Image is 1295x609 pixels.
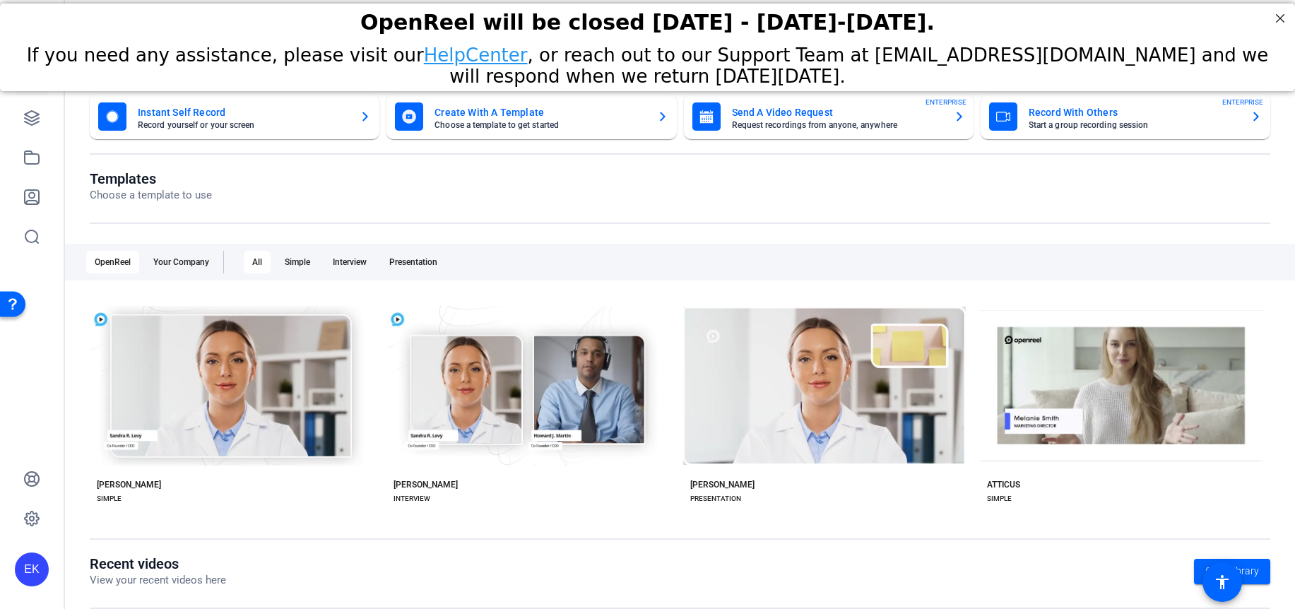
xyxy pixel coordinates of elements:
[1194,559,1270,584] a: Go to library
[27,41,1269,83] span: If you need any assistance, please visit our , or reach out to our Support Team at [EMAIL_ADDRESS...
[424,41,528,62] a: HelpCenter
[244,251,271,273] div: All
[138,104,348,121] mat-card-title: Instant Self Record
[90,572,226,589] p: View your recent videos here
[1222,97,1263,107] span: ENTERPRISE
[90,94,379,139] button: Instant Self RecordRecord yourself or your screen
[90,187,212,203] p: Choose a template to use
[15,552,49,586] div: EK
[394,479,458,490] div: [PERSON_NAME]
[1029,104,1239,121] mat-card-title: Record With Others
[97,493,122,504] div: SIMPLE
[434,104,645,121] mat-card-title: Create With A Template
[145,251,218,273] div: Your Company
[981,94,1270,139] button: Record With OthersStart a group recording sessionENTERPRISE
[90,555,226,572] h1: Recent videos
[324,251,375,273] div: Interview
[90,170,212,187] h1: Templates
[381,251,446,273] div: Presentation
[684,94,974,139] button: Send A Video RequestRequest recordings from anyone, anywhereENTERPRISE
[690,479,755,490] div: [PERSON_NAME]
[987,493,1012,504] div: SIMPLE
[276,251,319,273] div: Simple
[394,493,430,504] div: INTERVIEW
[732,104,942,121] mat-card-title: Send A Video Request
[1029,121,1239,129] mat-card-subtitle: Start a group recording session
[138,121,348,129] mat-card-subtitle: Record yourself or your screen
[386,94,676,139] button: Create With A TemplateChoose a template to get started
[86,251,139,273] div: OpenReel
[18,6,1277,31] div: OpenReel will be closed [DATE] - [DATE]-[DATE].
[1214,574,1231,591] mat-icon: accessibility
[987,479,1020,490] div: ATTICUS
[690,493,741,504] div: PRESENTATION
[97,479,161,490] div: [PERSON_NAME]
[732,121,942,129] mat-card-subtitle: Request recordings from anyone, anywhere
[434,121,645,129] mat-card-subtitle: Choose a template to get started
[926,97,966,107] span: ENTERPRISE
